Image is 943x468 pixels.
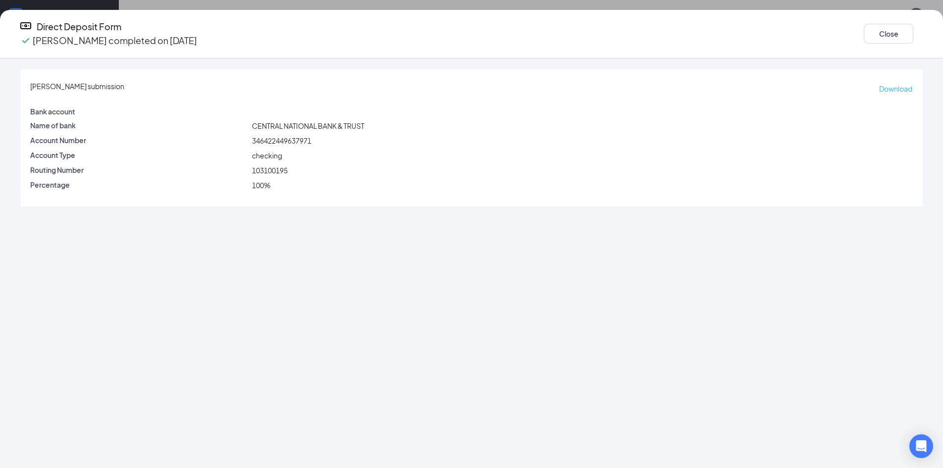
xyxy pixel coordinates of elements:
p: Account Type [30,150,248,160]
p: Download [879,83,912,94]
h4: Direct Deposit Form [37,20,121,34]
span: 103100195 [252,166,288,175]
svg: DirectDepositIcon [20,20,32,32]
p: Account Number [30,135,248,145]
span: CENTRAL NATIONAL BANK & TRUST [252,121,364,130]
span: 346422449637971 [252,136,311,145]
span: 100% [252,181,271,190]
button: Download [879,81,913,97]
span: [PERSON_NAME] submission [30,81,124,97]
span: checking [252,151,282,160]
p: Bank account [30,106,248,116]
p: Percentage [30,180,248,190]
button: Close [864,24,913,44]
p: Name of bank [30,120,248,130]
div: Open Intercom Messenger [909,434,933,458]
svg: Checkmark [20,35,32,47]
p: Routing Number [30,165,248,175]
p: [PERSON_NAME] completed on [DATE] [33,34,197,48]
